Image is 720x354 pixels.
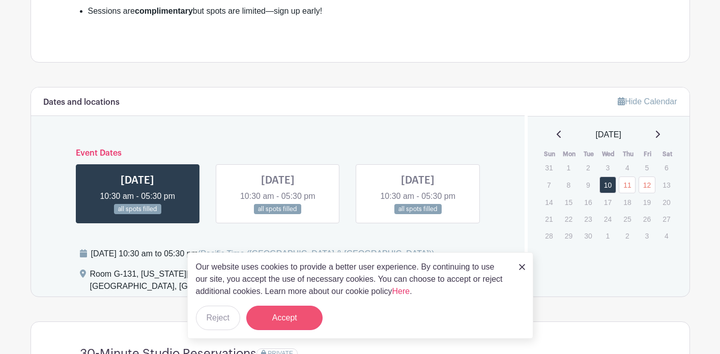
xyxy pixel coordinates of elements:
[658,160,675,175] p: 6
[619,194,636,210] p: 18
[639,194,655,210] p: 19
[540,177,557,193] p: 7
[560,194,577,210] p: 15
[639,160,655,175] p: 5
[580,211,596,227] p: 23
[638,149,658,159] th: Fri
[560,177,577,193] p: 8
[658,177,675,193] p: 13
[658,228,675,244] p: 4
[196,306,240,330] button: Reject
[540,194,557,210] p: 14
[540,211,557,227] p: 21
[658,211,675,227] p: 27
[540,228,557,244] p: 28
[599,211,616,227] p: 24
[560,149,580,159] th: Mon
[619,228,636,244] p: 2
[560,211,577,227] p: 22
[619,176,636,193] a: 11
[657,149,677,159] th: Sat
[599,194,616,210] p: 17
[90,268,475,297] div: Room G-131, [US_STATE][GEOGRAPHIC_DATA], [GEOGRAPHIC_DATA][PERSON_NAME], [GEOGRAPHIC_DATA], [GEOG...
[135,7,193,15] strong: complimentary
[639,176,655,193] a: 12
[639,228,655,244] p: 3
[560,228,577,244] p: 29
[658,194,675,210] p: 20
[196,261,508,298] p: Our website uses cookies to provide a better user experience. By continuing to use our site, you ...
[560,160,577,175] p: 1
[596,129,621,141] span: [DATE]
[579,149,599,159] th: Tue
[580,177,596,193] p: 9
[639,211,655,227] p: 26
[599,149,619,159] th: Wed
[392,287,410,296] a: Here
[68,149,488,158] h6: Event Dates
[88,5,641,29] li: Sessions are but spots are limited—sign up early!
[43,98,120,107] h6: Dates and locations
[599,160,616,175] p: 3
[246,306,323,330] button: Accept
[519,264,525,270] img: close_button-5f87c8562297e5c2d7936805f587ecaba9071eb48480494691a3f1689db116b3.svg
[198,249,435,258] span: (Pacific Time ([GEOGRAPHIC_DATA] & [GEOGRAPHIC_DATA]))
[540,160,557,175] p: 31
[580,160,596,175] p: 2
[618,97,677,106] a: Hide Calendar
[580,228,596,244] p: 30
[619,211,636,227] p: 25
[540,149,560,159] th: Sun
[91,248,435,260] div: [DATE] 10:30 am to 05:30 pm
[580,194,596,210] p: 16
[618,149,638,159] th: Thu
[599,228,616,244] p: 1
[599,176,616,193] a: 10
[619,160,636,175] p: 4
